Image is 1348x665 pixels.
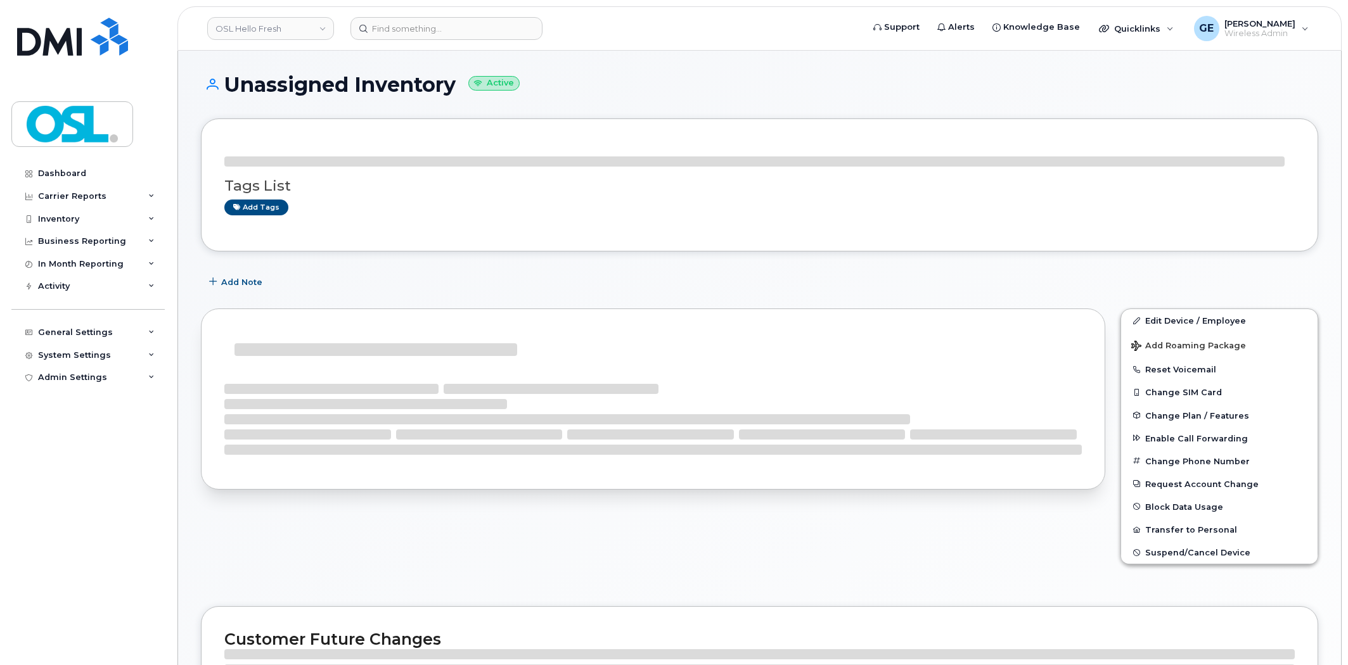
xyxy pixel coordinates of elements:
[1121,472,1318,495] button: Request Account Change
[1121,450,1318,472] button: Change Phone Number
[1121,404,1318,427] button: Change Plan / Features
[1121,309,1318,332] a: Edit Device / Employee
[1121,495,1318,518] button: Block Data Usage
[1121,358,1318,381] button: Reset Voicemail
[221,276,262,288] span: Add Note
[1121,332,1318,358] button: Add Roaming Package
[1145,410,1249,420] span: Change Plan / Features
[1145,433,1248,443] span: Enable Call Forwarding
[1121,427,1318,450] button: Enable Call Forwarding
[224,630,1295,649] h2: Customer Future Changes
[1121,518,1318,541] button: Transfer to Personal
[1131,341,1246,353] span: Add Roaming Package
[224,199,288,215] a: Add tags
[1121,381,1318,403] button: Change SIM Card
[201,73,1318,96] h1: Unassigned Inventory
[201,270,273,293] button: Add Note
[1145,548,1250,557] span: Suspend/Cancel Device
[1121,541,1318,564] button: Suspend/Cancel Device
[224,178,1295,194] h3: Tags List
[468,76,520,91] small: Active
